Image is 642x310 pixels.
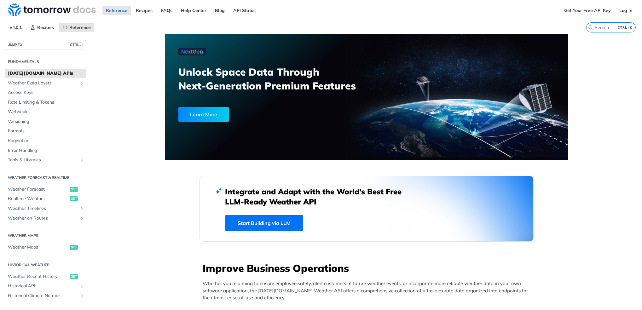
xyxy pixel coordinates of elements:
span: Access Keys [8,89,84,96]
a: Weather Recent Historyget [5,272,86,281]
a: Versioning [5,117,86,126]
a: Access Keys [5,88,86,97]
a: Webhooks [5,107,86,117]
span: v4.0.1 [6,23,25,32]
a: Tools & LibrariesShow subpages for Tools & Libraries [5,155,86,165]
span: Rate Limiting & Tokens [8,99,84,106]
a: Help Center [177,6,210,15]
button: Show subpages for Tools & Libraries [79,158,84,163]
a: Log In [616,6,636,15]
span: Versioning [8,118,84,125]
span: Recipes [37,25,54,30]
a: Error Handling [5,146,86,155]
a: Recipes [27,23,57,32]
span: Weather Maps [8,244,68,250]
a: Rate Limiting & Tokens [5,98,86,107]
h2: Fundamentals [5,59,86,65]
span: Weather on Routes [8,215,78,221]
a: Reference [102,6,131,15]
a: Historical APIShow subpages for Historical API [5,281,86,291]
a: Weather on RoutesShow subpages for Weather on Routes [5,214,86,223]
button: Show subpages for Historical Climate Normals [79,293,84,298]
span: Weather Timelines [8,205,78,212]
button: Show subpages for Weather Data Layers [79,81,84,86]
a: Pagination [5,136,86,146]
h3: Unlock Space Data Through Next-Generation Premium Features [178,65,373,93]
a: Get Your Free API Key [561,6,614,15]
span: Realtime Weather [8,196,68,202]
span: get [70,187,78,192]
h2: Historical Weather [5,262,86,268]
a: Formats [5,126,86,136]
span: Pagination [8,138,84,144]
span: Error Handling [8,147,84,154]
a: Weather Data LayersShow subpages for Weather Data Layers [5,78,86,88]
img: Tomorrow.io Weather API Docs [8,3,96,16]
span: get [70,196,78,201]
button: Show subpages for Weather Timelines [79,206,84,211]
button: Show subpages for Weather on Routes [79,216,84,221]
span: [DATE][DOMAIN_NAME] APIs [8,70,84,77]
span: CTRL-/ [69,42,83,47]
a: Weather Forecastget [5,185,86,194]
span: Weather Data Layers [8,80,78,86]
p: Whether you’re aiming to ensure employee safety, alert customers of future weather events, or inc... [203,280,534,301]
a: [DATE][DOMAIN_NAME] APIs [5,69,86,78]
a: FAQs [158,6,176,15]
button: Show subpages for Historical API [79,284,84,289]
span: get [70,274,78,279]
button: JUMP TOCTRL-/ [5,40,86,49]
span: Weather Forecast [8,186,68,192]
span: Webhooks [8,109,84,115]
h3: Improve Business Operations [203,261,534,275]
a: Learn More [178,107,334,122]
span: Historical API [8,283,78,289]
kbd: CTRL-K [616,24,634,31]
svg: Search [588,25,593,30]
span: Formats [8,128,84,134]
a: Weather Mapsget [5,243,86,252]
a: Historical Climate NormalsShow subpages for Historical Climate Normals [5,291,86,301]
a: Start Building via LLM [225,215,303,231]
span: Historical Climate Normals [8,293,78,299]
span: Tools & Libraries [8,157,78,163]
span: get [70,245,78,250]
h2: Weather Forecast & realtime [5,175,86,181]
a: Reference [59,23,94,32]
a: Blog [211,6,228,15]
a: Realtime Weatherget [5,194,86,204]
div: Learn More [178,107,229,122]
span: Reference [69,25,91,30]
a: Recipes [132,6,156,15]
img: NextGen [178,48,206,55]
h2: Weather Maps [5,233,86,238]
a: Weather TimelinesShow subpages for Weather Timelines [5,204,86,213]
a: API Status [230,6,259,15]
h2: Integrate and Adapt with the World’s Best Free LLM-Ready Weather API [225,187,411,207]
span: Weather Recent History [8,273,68,280]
